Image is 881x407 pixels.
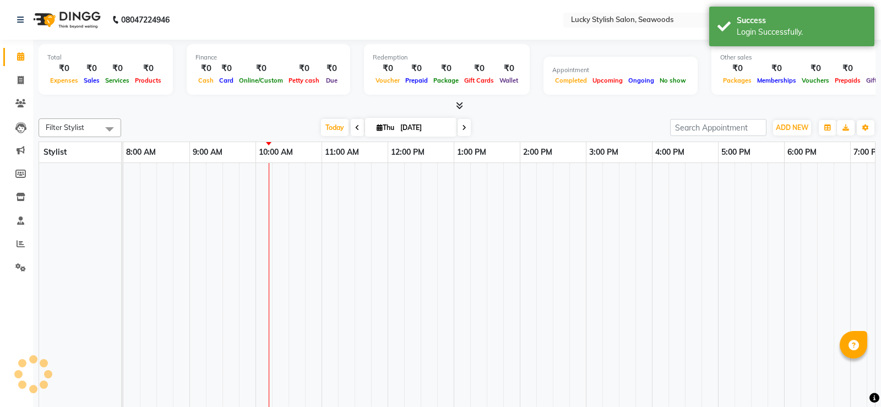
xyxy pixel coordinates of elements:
[403,62,431,75] div: ₹0
[652,144,687,160] a: 4:00 PM
[373,62,403,75] div: ₹0
[776,123,808,132] span: ADD NEW
[454,144,489,160] a: 1:00 PM
[132,62,164,75] div: ₹0
[195,77,216,84] span: Cash
[323,77,340,84] span: Due
[47,77,81,84] span: Expenses
[321,119,349,136] span: Today
[286,62,322,75] div: ₹0
[720,77,754,84] span: Packages
[832,62,863,75] div: ₹0
[799,77,832,84] span: Vouchers
[373,53,521,62] div: Redemption
[81,77,102,84] span: Sales
[195,62,216,75] div: ₹0
[497,77,521,84] span: Wallet
[737,26,866,38] div: Login Successfully.
[46,123,84,132] span: Filter Stylist
[322,144,362,160] a: 11:00 AM
[719,144,753,160] a: 5:00 PM
[552,66,689,75] div: Appointment
[374,123,397,132] span: Thu
[121,4,170,35] b: 08047224946
[403,77,431,84] span: Prepaid
[102,77,132,84] span: Services
[236,62,286,75] div: ₹0
[590,77,626,84] span: Upcoming
[497,62,521,75] div: ₹0
[754,62,799,75] div: ₹0
[216,62,236,75] div: ₹0
[28,4,104,35] img: logo
[832,77,863,84] span: Prepaids
[236,77,286,84] span: Online/Custom
[322,62,341,75] div: ₹0
[216,77,236,84] span: Card
[461,77,497,84] span: Gift Cards
[773,120,811,135] button: ADD NEW
[81,62,102,75] div: ₹0
[799,62,832,75] div: ₹0
[461,62,497,75] div: ₹0
[286,77,322,84] span: Petty cash
[47,53,164,62] div: Total
[520,144,555,160] a: 2:00 PM
[256,144,296,160] a: 10:00 AM
[132,77,164,84] span: Products
[190,144,225,160] a: 9:00 AM
[552,77,590,84] span: Completed
[397,120,452,136] input: 2025-09-04
[431,77,461,84] span: Package
[657,77,689,84] span: No show
[47,62,81,75] div: ₹0
[388,144,427,160] a: 12:00 PM
[720,62,754,75] div: ₹0
[123,144,159,160] a: 8:00 AM
[626,77,657,84] span: Ongoing
[586,144,621,160] a: 3:00 PM
[431,62,461,75] div: ₹0
[785,144,819,160] a: 6:00 PM
[737,15,866,26] div: Success
[195,53,341,62] div: Finance
[43,147,67,157] span: Stylist
[670,119,766,136] input: Search Appointment
[754,77,799,84] span: Memberships
[373,77,403,84] span: Voucher
[102,62,132,75] div: ₹0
